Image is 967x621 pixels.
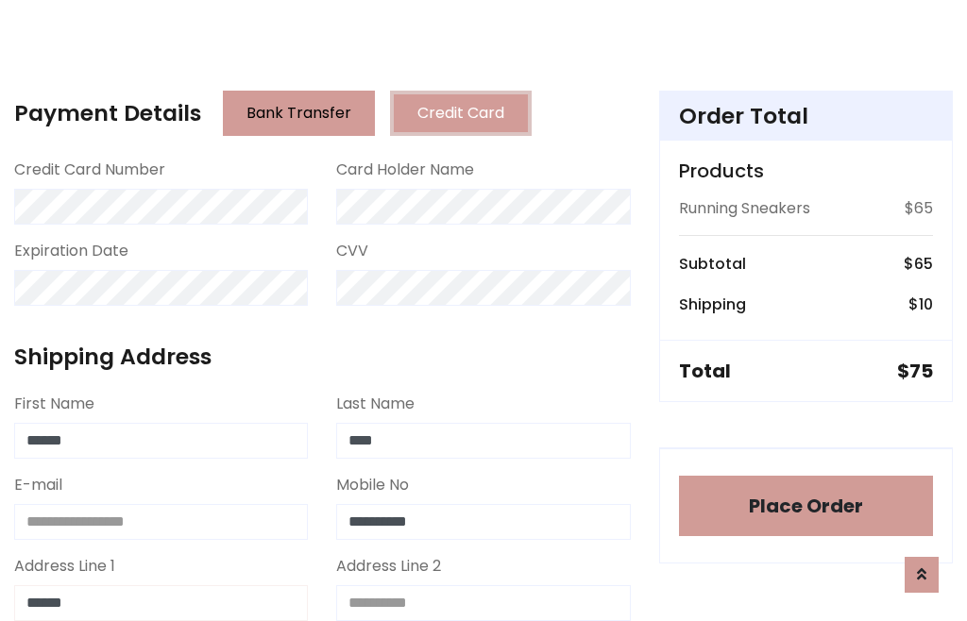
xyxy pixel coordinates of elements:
[909,358,933,384] span: 75
[14,159,165,181] label: Credit Card Number
[679,295,746,313] h6: Shipping
[905,197,933,220] p: $65
[336,240,368,262] label: CVV
[336,474,409,496] label: Mobile No
[14,100,201,126] h4: Payment Details
[679,159,933,182] h5: Products
[904,255,933,273] h6: $
[336,159,474,181] label: Card Holder Name
[914,253,933,275] span: 65
[679,197,810,220] p: Running Sneakers
[14,474,62,496] label: E-mail
[679,360,731,382] h5: Total
[679,103,933,129] h4: Order Total
[679,476,933,536] button: Place Order
[919,294,933,315] span: 10
[223,91,375,136] button: Bank Transfer
[679,255,746,273] h6: Subtotal
[14,555,115,578] label: Address Line 1
[14,344,631,370] h4: Shipping Address
[336,555,441,578] label: Address Line 2
[14,393,94,415] label: First Name
[908,295,933,313] h6: $
[14,240,128,262] label: Expiration Date
[336,393,415,415] label: Last Name
[390,91,532,136] button: Credit Card
[897,360,933,382] h5: $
